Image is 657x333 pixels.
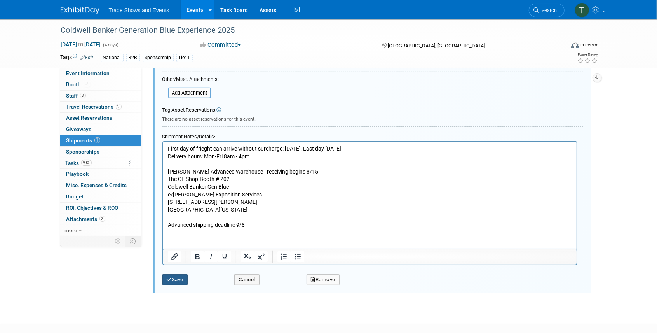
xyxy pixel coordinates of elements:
a: Staff3 [60,91,141,102]
span: Budget [66,193,84,200]
a: Attachments2 [60,214,141,225]
a: Shipments1 [60,135,141,146]
i: Booth reservation complete [85,82,89,86]
a: Booth [60,79,141,90]
img: ExhibitDay [61,7,99,14]
div: B2B [126,54,140,62]
a: Edit [81,55,94,60]
div: National [101,54,124,62]
td: Tags [61,53,94,62]
button: Save [162,274,188,285]
button: Italic [204,251,218,262]
td: Toggle Event Tabs [125,236,141,246]
button: Subscript [241,251,254,262]
span: Giveaways [66,126,92,132]
a: Travel Reservations2 [60,102,141,112]
button: Underline [218,251,231,262]
a: Search [529,4,565,17]
span: Tasks [66,160,92,166]
a: ROI, Objectives & ROO [60,203,141,214]
div: Tag Asset Reservations: [162,107,583,114]
td: Personalize Event Tab Strip [112,236,125,246]
a: Playbook [60,169,141,180]
a: Giveaways [60,124,141,135]
span: Event Information [66,70,110,76]
span: Playbook [66,171,89,177]
span: more [65,227,77,233]
button: Committed [198,41,244,49]
a: Tasks90% [60,158,141,169]
span: [GEOGRAPHIC_DATA], [GEOGRAPHIC_DATA] [388,43,485,49]
span: Search [539,7,557,13]
span: Trade Shows and Events [109,7,169,13]
a: Misc. Expenses & Credits [60,180,141,191]
span: Attachments [66,216,105,222]
div: Event Rating [577,53,598,57]
span: Asset Reservations [66,115,113,121]
div: Event Format [519,40,599,52]
div: In-Person [580,42,598,48]
div: There are no asset reservations for this event. [162,114,583,123]
span: Travel Reservations [66,103,122,110]
img: Tiff Wagner [575,3,589,18]
span: 2 [99,216,105,222]
span: Booth [66,81,90,88]
span: 2 [116,104,122,110]
span: Misc. Expenses & Credits [66,182,127,188]
button: Bullet list [291,251,304,262]
div: Coldwell Banker Generation Blue Experience 2025 [58,23,553,37]
button: Superscript [254,251,268,262]
span: to [77,41,85,47]
div: Sponsorship [143,54,174,62]
a: Event Information [60,68,141,79]
span: 90% [81,160,92,166]
iframe: Rich Text Area [163,142,577,249]
img: Format-Inperson.png [571,42,579,48]
a: Sponsorships [60,147,141,158]
button: Numbered list [277,251,291,262]
div: Other/Misc. Attachments: [162,76,219,85]
span: Shipments [66,137,100,144]
a: more [60,225,141,236]
div: Tier 1 [176,54,193,62]
span: Sponsorships [66,149,100,155]
button: Remove [307,274,340,285]
button: Cancel [234,274,260,285]
span: 1 [94,137,100,143]
span: (4 days) [103,42,119,47]
a: Budget [60,191,141,202]
span: ROI, Objectives & ROO [66,205,119,211]
button: Insert/edit link [168,251,181,262]
button: Bold [191,251,204,262]
span: 3 [80,93,86,98]
span: [DATE] [DATE] [61,41,101,48]
span: Staff [66,93,86,99]
a: Asset Reservations [60,113,141,124]
div: Shipment Notes/Details: [162,130,577,141]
